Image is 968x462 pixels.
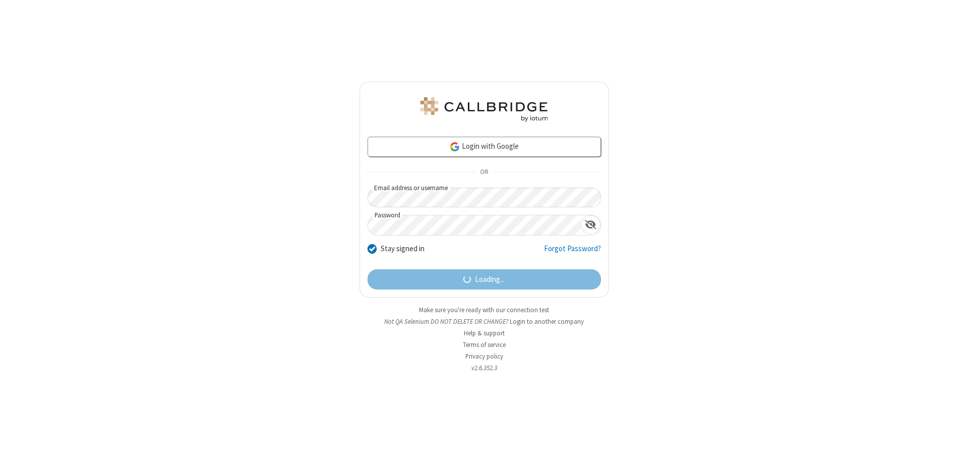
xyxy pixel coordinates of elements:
iframe: Chat [943,436,960,455]
a: Privacy policy [465,352,503,361]
label: Stay signed in [381,243,425,255]
a: Login with Google [368,137,601,157]
img: google-icon.png [449,141,460,152]
li: v2.6.352.3 [359,363,609,373]
input: Password [368,215,581,235]
button: Login to another company [510,317,584,326]
a: Terms of service [463,340,506,349]
div: Show password [581,215,600,234]
span: OR [476,165,492,180]
span: Loading... [475,274,505,285]
button: Loading... [368,269,601,290]
a: Make sure you're ready with our connection test [419,306,549,314]
input: Email address or username [368,188,601,207]
a: Help & support [464,329,505,337]
img: QA Selenium DO NOT DELETE OR CHANGE [418,97,550,122]
li: Not QA Selenium DO NOT DELETE OR CHANGE? [359,317,609,326]
a: Forgot Password? [544,243,601,262]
